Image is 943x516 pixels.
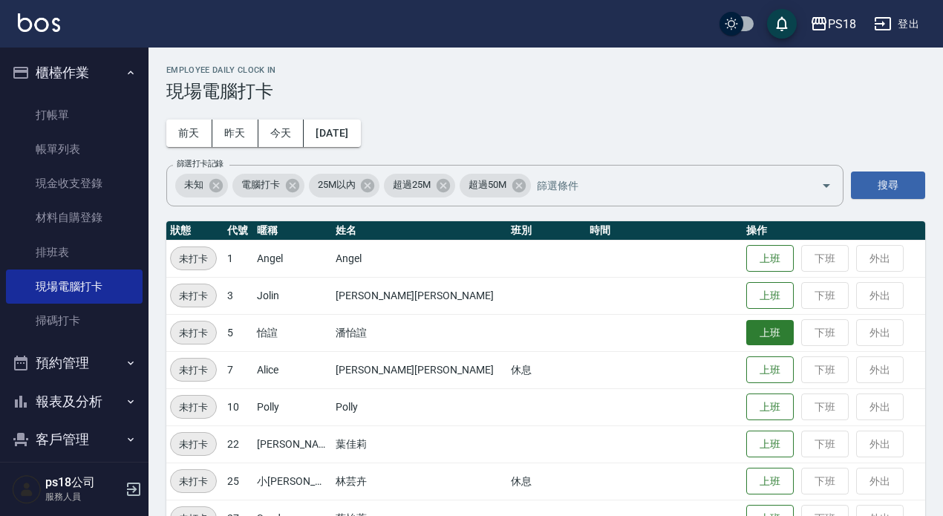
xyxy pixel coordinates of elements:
button: Open [815,174,838,197]
button: [DATE] [304,120,360,147]
span: 未知 [175,177,212,192]
td: Jolin [253,277,332,314]
td: [PERSON_NAME] [253,425,332,463]
td: 3 [223,277,253,314]
h5: ps18公司 [45,475,121,490]
span: 未打卡 [171,251,216,267]
label: 篩選打卡記錄 [177,158,223,169]
h2: Employee Daily Clock In [166,65,925,75]
button: 報表及分析 [6,382,143,421]
a: 材料自購登錄 [6,200,143,235]
th: 代號 [223,221,253,241]
button: save [767,9,797,39]
td: [PERSON_NAME][PERSON_NAME] [332,351,507,388]
button: 搜尋 [851,172,925,199]
button: 上班 [746,431,794,458]
span: 超過25M [384,177,440,192]
span: 未打卡 [171,288,216,304]
td: 5 [223,314,253,351]
h3: 現場電腦打卡 [166,81,925,102]
div: 超過25M [384,174,455,197]
input: 篩選條件 [533,172,795,198]
div: 25M以內 [309,174,380,197]
button: 上班 [746,282,794,310]
button: 上班 [746,320,794,346]
td: 小[PERSON_NAME] [253,463,332,500]
td: Angel [332,240,507,277]
a: 掃碼打卡 [6,304,143,338]
td: 1 [223,240,253,277]
button: 預約管理 [6,344,143,382]
span: 未打卡 [171,437,216,452]
div: 電腦打卡 [232,174,304,197]
span: 25M以內 [309,177,365,192]
span: 未打卡 [171,474,216,489]
a: 排班表 [6,235,143,270]
span: 超過50M [460,177,515,192]
a: 現金收支登錄 [6,166,143,200]
td: 7 [223,351,253,388]
th: 狀態 [166,221,223,241]
button: 上班 [746,468,794,495]
button: 上班 [746,393,794,421]
button: 員工及薪資 [6,459,143,497]
div: 未知 [175,174,228,197]
th: 操作 [743,221,925,241]
td: 25 [223,463,253,500]
td: 怡諠 [253,314,332,351]
button: 登出 [868,10,925,38]
span: 電腦打卡 [232,177,289,192]
div: 超過50M [460,174,531,197]
td: Polly [253,388,332,425]
td: 林芸卉 [332,463,507,500]
span: 未打卡 [171,399,216,415]
span: 未打卡 [171,325,216,341]
p: 服務人員 [45,490,121,503]
button: 客戶管理 [6,420,143,459]
div: PS18 [828,15,856,33]
td: [PERSON_NAME][PERSON_NAME] [332,277,507,314]
span: 未打卡 [171,362,216,378]
img: Logo [18,13,60,32]
td: 10 [223,388,253,425]
th: 時間 [586,221,743,241]
button: 櫃檯作業 [6,53,143,92]
td: 休息 [507,351,586,388]
button: 上班 [746,245,794,272]
a: 現場電腦打卡 [6,270,143,304]
td: 休息 [507,463,586,500]
button: 昨天 [212,120,258,147]
td: 葉佳莉 [332,425,507,463]
a: 打帳單 [6,98,143,132]
th: 姓名 [332,221,507,241]
button: 前天 [166,120,212,147]
button: 今天 [258,120,304,147]
a: 帳單列表 [6,132,143,166]
button: PS18 [804,9,862,39]
td: 潘怡諠 [332,314,507,351]
td: 22 [223,425,253,463]
th: 班別 [507,221,586,241]
button: 上班 [746,356,794,384]
th: 暱稱 [253,221,332,241]
td: Polly [332,388,507,425]
img: Person [12,474,42,504]
td: Angel [253,240,332,277]
td: Alice [253,351,332,388]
